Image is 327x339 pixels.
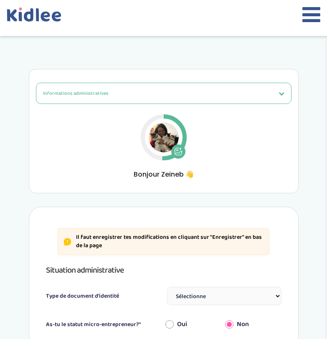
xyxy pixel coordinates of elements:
[36,83,292,104] button: Informations administratives
[46,292,119,301] label: Type de document d'identité
[177,319,187,329] label: Oui
[36,169,292,180] span: Bonjour Zeineb 👋
[76,233,264,250] p: Il faut enregistrer tes modifications en cliquant sur "Enregistrer" en bas de la page
[43,89,109,97] span: Informations administratives
[149,122,179,152] img: Avatar
[46,263,281,277] h3: Situation administrative
[237,319,249,329] label: Non
[46,320,162,329] label: As-tu le statut micro-entrepreneur?*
